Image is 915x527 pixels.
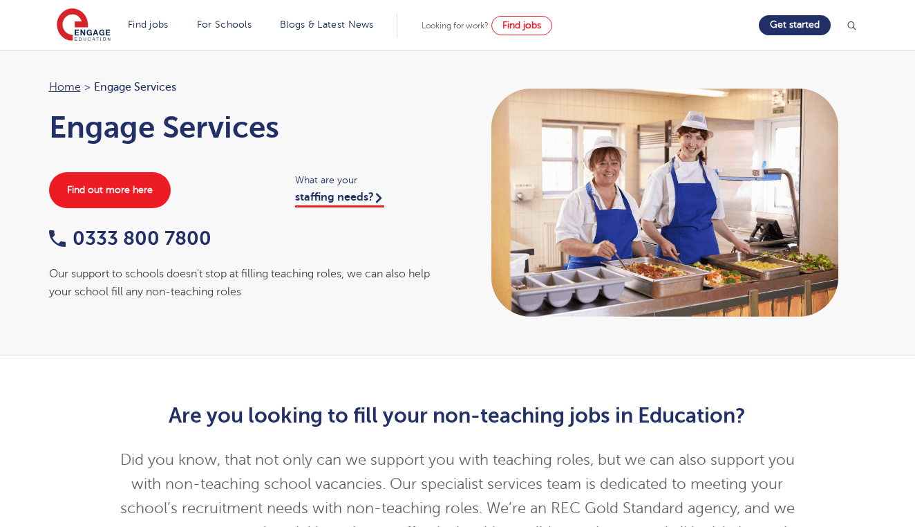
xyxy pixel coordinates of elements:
[94,78,176,96] span: Engage Services
[84,81,91,93] span: >
[49,265,444,302] div: Our support to schools doesn't stop at filling teaching roles, we can also help your school fill ...
[422,21,489,30] span: Looking for work?
[49,81,81,93] a: Home
[119,404,797,427] h2: Are you looking to fill your non-teaching jobs in Education?
[197,19,252,30] a: For Schools
[49,110,444,145] h1: Engage Services
[280,19,374,30] a: Blogs & Latest News
[759,15,831,35] a: Get started
[128,19,169,30] a: Find jobs
[295,172,444,188] span: What are your
[57,8,111,43] img: Engage Education
[491,16,552,35] a: Find jobs
[295,191,384,207] a: staffing needs?
[502,20,541,30] span: Find jobs
[49,172,171,208] a: Find out more here
[49,228,211,249] a: 0333 800 7800
[49,78,444,96] nav: breadcrumb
